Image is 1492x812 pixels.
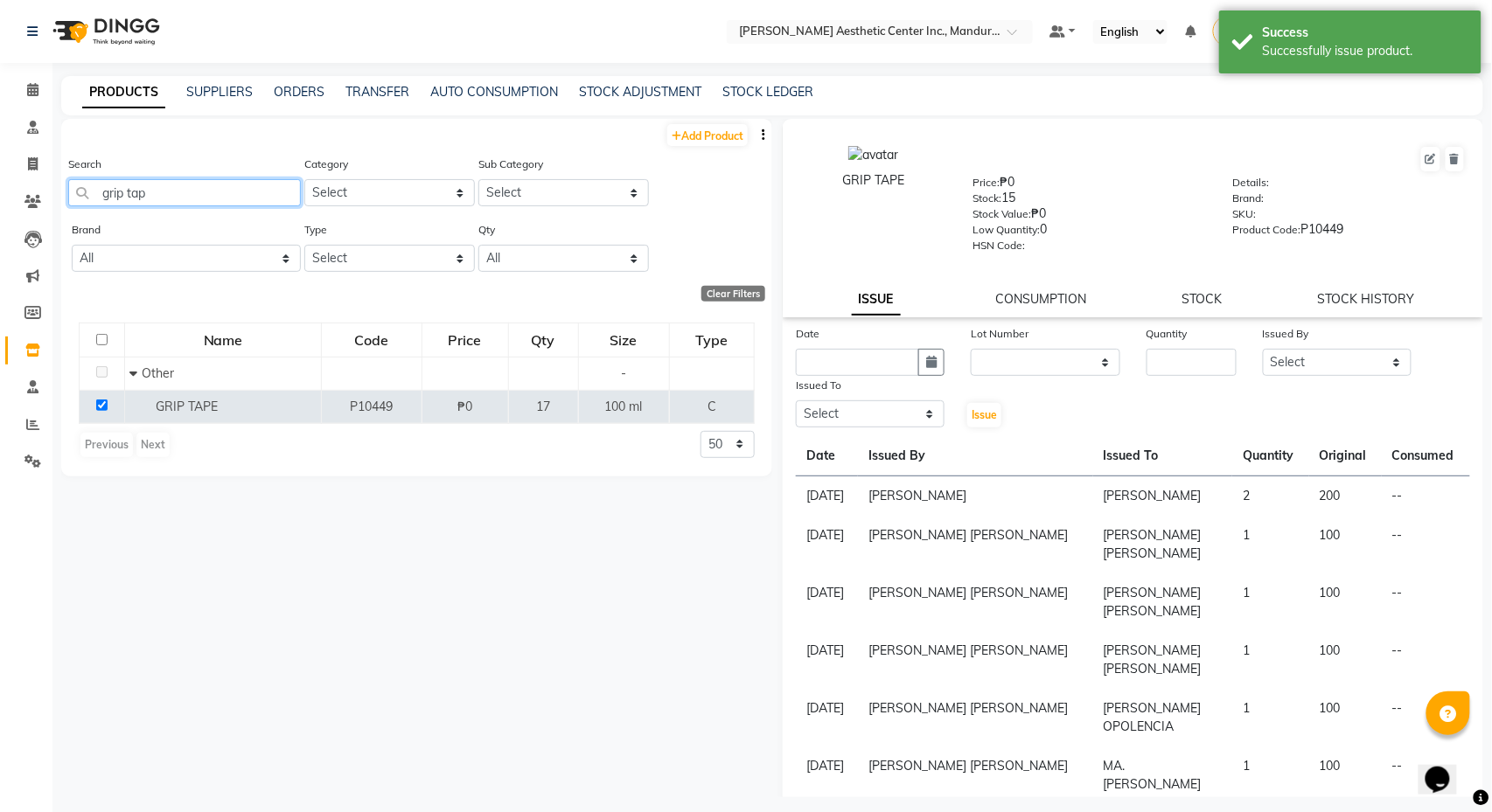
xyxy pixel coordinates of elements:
[1093,436,1233,476] th: Issued To
[82,77,165,108] a: PRODUCTS
[701,286,765,302] div: Clear Filters
[605,399,643,414] span: 100 ml
[1382,631,1470,689] td: --
[1309,631,1382,689] td: 100
[973,238,1026,253] label: HSN Code:
[1309,689,1382,746] td: 100
[796,746,858,804] td: [DATE]
[996,291,1087,307] a: CONSUMPTION
[973,206,1032,222] label: Stock Value:
[796,378,841,393] label: Issued To
[1093,476,1233,517] td: [PERSON_NAME]
[796,436,858,476] th: Date
[350,399,393,414] span: P10449
[858,631,1092,689] td: [PERSON_NAME] [PERSON_NAME]
[1382,746,1470,804] td: --
[796,516,858,573] td: [DATE]
[423,324,507,356] div: Price
[1318,291,1415,307] a: STOCK HISTORY
[1232,516,1308,573] td: 1
[430,84,558,100] a: AUTO CONSUMPTION
[1093,573,1233,631] td: [PERSON_NAME] [PERSON_NAME]
[142,365,174,381] span: Other
[858,746,1092,804] td: [PERSON_NAME] [PERSON_NAME]
[1263,42,1468,60] div: Successfully issue product.
[858,476,1092,517] td: [PERSON_NAME]
[1232,206,1256,222] label: SKU:
[973,220,1207,245] div: 0
[1232,689,1308,746] td: 1
[186,84,253,100] a: SUPPLIERS
[1232,573,1308,631] td: 1
[796,631,858,689] td: [DATE]
[1263,326,1309,342] label: Issued By
[1382,436,1470,476] th: Consumed
[1309,746,1382,804] td: 100
[973,189,1207,213] div: 15
[1263,24,1468,42] div: Success
[800,171,947,190] div: GRIP TAPE
[72,222,101,238] label: Brand
[68,179,301,206] input: Search by product name or code
[1232,222,1300,238] label: Product Code:
[973,191,1002,206] label: Stock:
[1309,573,1382,631] td: 100
[1232,175,1269,191] label: Details:
[68,156,101,172] label: Search
[972,408,997,421] span: Issue
[858,516,1092,573] td: [PERSON_NAME] [PERSON_NAME]
[536,399,550,414] span: 17
[156,399,218,414] span: GRIP TAPE
[1147,326,1188,342] label: Quantity
[796,326,819,342] label: Date
[1232,631,1308,689] td: 1
[852,284,901,316] a: ISSUE
[1232,746,1308,804] td: 1
[457,399,472,414] span: ₱0
[967,403,1001,427] button: Issue
[274,84,324,100] a: ORDERS
[1232,191,1264,206] label: Brand:
[1309,436,1382,476] th: Original
[973,173,1207,198] div: ₱0
[796,573,858,631] td: [DATE]
[323,324,421,356] div: Code
[667,124,748,146] a: Add Product
[126,324,320,356] div: Name
[858,573,1092,631] td: [PERSON_NAME] [PERSON_NAME]
[848,146,898,164] img: avatar
[858,436,1092,476] th: Issued By
[671,324,753,356] div: Type
[1232,220,1466,245] div: P10449
[510,324,577,356] div: Qty
[1093,631,1233,689] td: [PERSON_NAME] [PERSON_NAME]
[1382,516,1470,573] td: --
[1382,689,1470,746] td: --
[1309,516,1382,573] td: 100
[579,84,701,100] a: STOCK ADJUSTMENT
[796,476,858,517] td: [DATE]
[129,365,142,381] span: Collapse Row
[304,222,327,238] label: Type
[1232,436,1308,476] th: Quantity
[304,156,348,172] label: Category
[1213,16,1244,46] img: MABELL DELA PENA
[1382,476,1470,517] td: --
[973,222,1041,238] label: Low Quantity:
[1232,476,1308,517] td: 2
[796,689,858,746] td: [DATE]
[1093,689,1233,746] td: [PERSON_NAME] OPOLENCIA
[971,326,1028,342] label: Lot Number
[1093,516,1233,573] td: [PERSON_NAME] [PERSON_NAME]
[1419,742,1475,795] iframe: chat widget
[621,365,626,381] span: -
[1309,476,1382,517] td: 200
[1182,291,1223,307] a: STOCK
[478,156,543,172] label: Sub Category
[708,399,716,414] span: C
[345,84,409,100] a: TRANSFER
[580,324,668,356] div: Size
[858,689,1092,746] td: [PERSON_NAME] [PERSON_NAME]
[1093,746,1233,804] td: MA. [PERSON_NAME]
[973,175,1000,191] label: Price:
